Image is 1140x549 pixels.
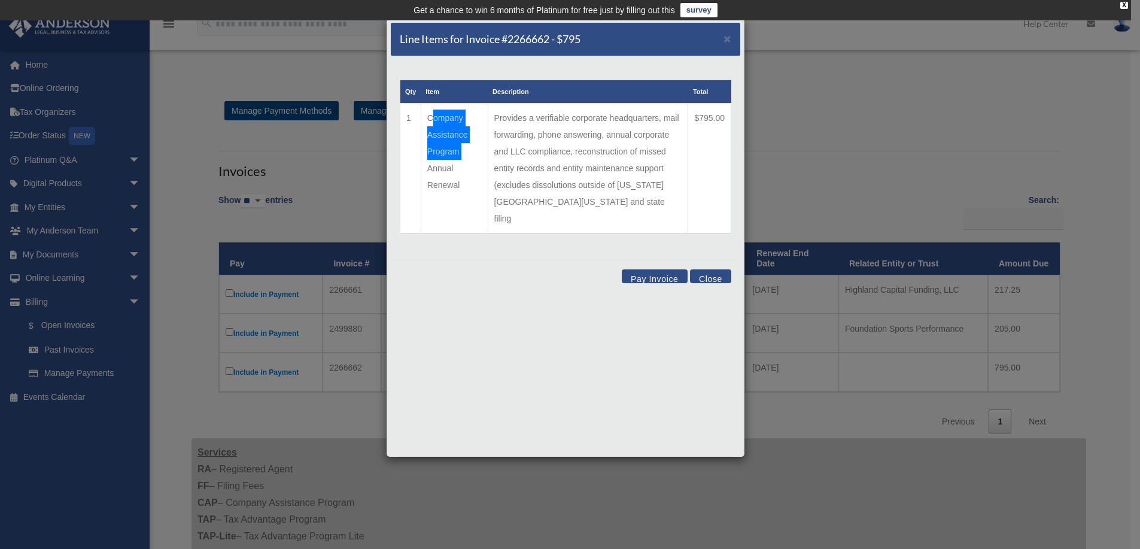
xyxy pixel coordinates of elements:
td: Company Assistance Program Annual Renewal [421,104,488,234]
button: Pay Invoice [622,269,688,283]
th: Qty [400,80,421,104]
td: Provides a verifiable corporate headquarters, mail forwarding, phone answering, annual corporate ... [488,104,688,234]
button: Close [723,32,731,45]
div: Get a chance to win 6 months of Platinum for free just by filling out this [414,3,675,17]
button: Close [690,269,731,283]
td: $795.00 [688,104,731,234]
th: Total [688,80,731,104]
th: Description [488,80,688,104]
td: 1 [400,104,421,234]
th: Item [421,80,488,104]
div: close [1120,2,1128,9]
a: survey [680,3,718,17]
h5: Line Items for Invoice #2266662 - $795 [400,32,580,47]
span: × [723,32,731,46]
